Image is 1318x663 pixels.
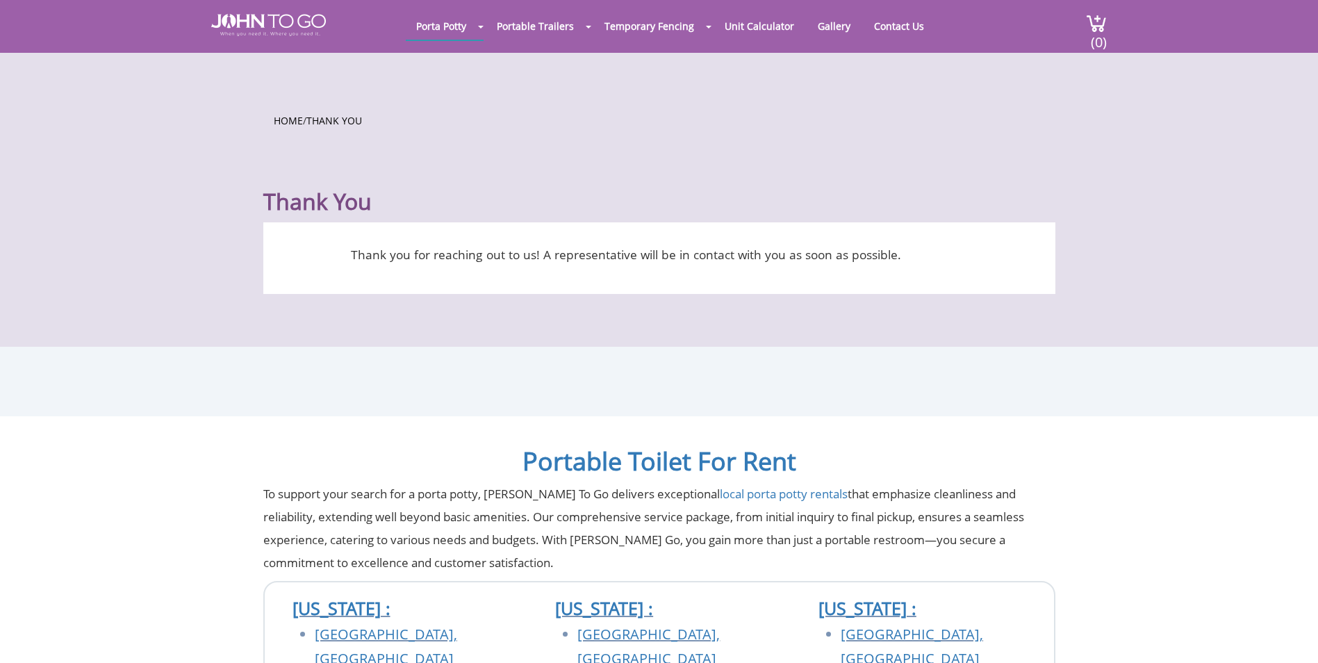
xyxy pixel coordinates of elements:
a: Contact Us [864,13,934,40]
a: Portable Toilet For Rent [522,444,796,478]
img: cart a [1086,14,1107,33]
h1: Thank You [263,154,1055,215]
a: Portable Trailers [486,13,584,40]
a: Unit Calculator [714,13,805,40]
a: Gallery [807,13,861,40]
a: [US_STATE] : [818,596,916,620]
a: Home [274,114,303,127]
a: Temporary Fencing [594,13,705,40]
a: [US_STATE] : [555,596,653,620]
p: To support your search for a porta potty, [PERSON_NAME] To Go delivers exceptional that emphasize... [263,482,1055,574]
ul: / [274,110,1045,128]
img: JOHN to go [211,14,326,36]
a: Thank You [306,114,362,127]
a: Porta Potty [406,13,477,40]
span: (0) [1090,22,1107,51]
a: [US_STATE] : [293,596,390,620]
a: local porta potty rentals [720,486,848,502]
p: Thank you for reaching out to us! A representative will be in contact with you as soon as possible. [284,243,969,266]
